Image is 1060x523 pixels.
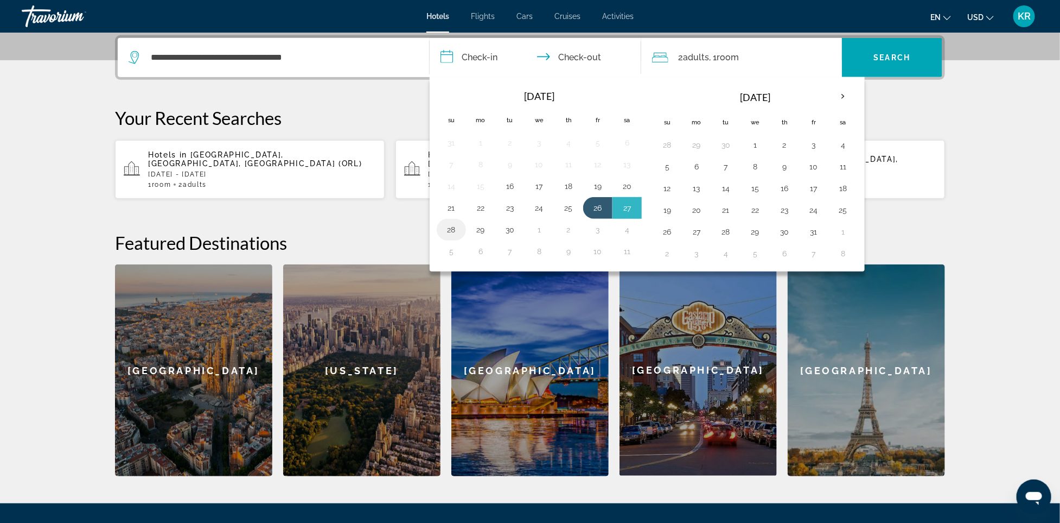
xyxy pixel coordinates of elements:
button: Day 28 [717,224,735,240]
h2: Featured Destinations [115,232,945,254]
button: Day 7 [501,244,519,259]
button: Day 29 [472,222,489,237]
a: Flights [471,12,495,21]
button: Day 2 [659,246,676,261]
button: Day 19 [589,179,606,194]
button: Day 16 [776,181,793,196]
button: Day 1 [834,224,852,240]
button: Day 8 [746,159,764,174]
span: [GEOGRAPHIC_DATA], [GEOGRAPHIC_DATA], [GEOGRAPHIC_DATA] (ORL) [148,150,362,168]
button: Day 25 [834,203,852,218]
button: Hotels in [GEOGRAPHIC_DATA][PERSON_NAME], [GEOGRAPHIC_DATA], [GEOGRAPHIC_DATA] (PCM)[DATE] - [DAT... [395,140,665,199]
button: Day 12 [589,157,606,172]
th: [DATE] [466,84,612,108]
span: KR [1018,11,1031,22]
button: Day 18 [560,179,577,194]
a: Activities [602,12,634,21]
button: Day 2 [501,135,519,150]
button: Day 30 [501,222,519,237]
a: Hotels [426,12,449,21]
p: [DATE] - [DATE] [148,171,376,178]
a: Cruises [554,12,580,21]
button: Day 3 [531,135,548,150]
button: Day 17 [805,181,822,196]
button: Day 11 [618,244,636,259]
button: Day 3 [589,222,606,237]
button: Day 1 [531,222,548,237]
button: Day 8 [531,244,548,259]
button: Day 6 [472,244,489,259]
a: [US_STATE] [283,264,440,476]
button: Day 5 [443,244,460,259]
button: Day 26 [589,200,606,216]
button: Day 28 [443,222,460,237]
button: Day 8 [472,157,489,172]
div: Search widget [118,38,942,77]
span: 1 [429,181,451,188]
button: Day 15 [472,179,489,194]
button: Day 10 [805,159,822,174]
button: Day 22 [746,203,764,218]
button: User Menu [1010,5,1038,28]
a: [GEOGRAPHIC_DATA] [788,264,945,476]
button: Day 4 [560,135,577,150]
button: Day 7 [717,159,735,174]
button: Day 21 [443,200,460,216]
button: Change language [930,9,951,25]
button: Day 7 [805,246,822,261]
div: [GEOGRAPHIC_DATA] [620,264,777,476]
button: Day 30 [717,137,735,153]
button: Day 10 [589,244,606,259]
button: Day 11 [834,159,852,174]
button: Travelers: 2 adults, 0 children [641,38,842,77]
span: Hotels in [429,150,468,159]
a: Cars [516,12,533,21]
button: Day 23 [776,203,793,218]
button: Day 19 [659,203,676,218]
button: Hotels in [GEOGRAPHIC_DATA], [GEOGRAPHIC_DATA], [GEOGRAPHIC_DATA] (ORL)[DATE] - [DATE]1Room2Adults [115,140,385,199]
span: en [930,13,941,22]
button: Day 3 [805,137,822,153]
button: Day 30 [776,224,793,240]
span: Adults [683,52,709,62]
span: Room [152,181,171,188]
div: [GEOGRAPHIC_DATA] [451,264,609,476]
button: Day 5 [659,159,676,174]
button: Day 26 [659,224,676,240]
button: Day 10 [531,157,548,172]
button: Day 8 [834,246,852,261]
span: Room [717,52,739,62]
button: Day 5 [746,246,764,261]
button: Day 27 [618,200,636,216]
span: 2 [678,50,709,65]
button: Day 22 [472,200,489,216]
button: Day 12 [659,181,676,196]
button: Day 9 [560,244,577,259]
button: Day 5 [589,135,606,150]
button: Day 2 [560,222,577,237]
span: Hotels in [148,150,187,159]
button: Day 28 [659,137,676,153]
th: [DATE] [682,84,828,110]
button: Day 24 [805,203,822,218]
button: Day 7 [443,157,460,172]
button: Day 13 [618,157,636,172]
button: Day 13 [688,181,705,196]
button: Day 29 [688,137,705,153]
span: 2 [178,181,207,188]
span: Search [874,53,911,62]
button: Day 3 [688,246,705,261]
button: Day 31 [443,135,460,150]
button: Day 15 [746,181,764,196]
div: [GEOGRAPHIC_DATA] [115,264,272,476]
span: , 1 [709,50,739,65]
button: Day 4 [618,222,636,237]
button: Day 31 [805,224,822,240]
button: Day 1 [472,135,489,150]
